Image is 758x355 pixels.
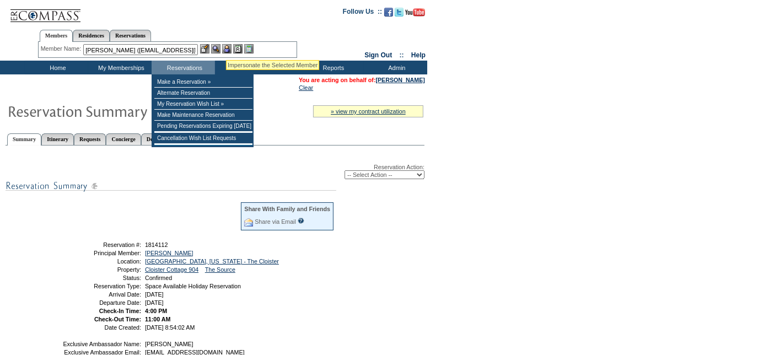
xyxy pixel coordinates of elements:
[154,88,252,99] td: Alternate Reservation
[364,61,427,74] td: Admin
[145,291,164,298] span: [DATE]
[62,266,141,273] td: Property:
[211,44,221,53] img: View
[145,299,164,306] span: [DATE]
[244,44,254,53] img: b_calculator.gif
[25,61,88,74] td: Home
[343,7,382,20] td: Follow Us ::
[228,62,318,68] div: Impersonate the Selected Member
[62,250,141,256] td: Principal Member:
[145,316,170,322] span: 11:00 AM
[298,218,304,224] input: What is this?
[405,8,425,17] img: Subscribe to our YouTube Channel
[222,44,232,53] img: Impersonate
[62,299,141,306] td: Departure Date:
[233,44,243,53] img: Reservations
[40,30,73,42] a: Members
[154,121,252,132] td: Pending Reservations Expiring [DATE]
[74,133,106,145] a: Requests
[62,341,141,347] td: Exclusive Ambassador Name:
[94,316,141,322] strong: Check-Out Time:
[41,44,83,53] div: Member Name:
[145,241,168,248] span: 1814112
[215,61,300,74] td: Vacation Collection
[41,133,74,145] a: Itinerary
[145,258,279,265] a: [GEOGRAPHIC_DATA], [US_STATE] - The Cloister
[395,11,404,18] a: Follow us on Twitter
[62,291,141,298] td: Arrival Date:
[145,250,193,256] a: [PERSON_NAME]
[154,133,252,144] td: Cancellation Wish List Requests
[255,218,296,225] a: Share via Email
[400,51,404,59] span: ::
[300,61,364,74] td: Reports
[395,8,404,17] img: Follow us on Twitter
[364,51,392,59] a: Sign Out
[299,77,425,83] span: You are acting on behalf of:
[376,77,425,83] a: [PERSON_NAME]
[6,179,336,193] img: subTtlResSummary.gif
[384,11,393,18] a: Become our fan on Facebook
[6,164,424,179] div: Reservation Action:
[384,8,393,17] img: Become our fan on Facebook
[200,44,209,53] img: b_edit.gif
[110,30,151,41] a: Reservations
[145,283,241,289] span: Space Available Holiday Reservation
[7,100,228,122] img: Reservaton Summary
[62,324,141,331] td: Date Created:
[62,275,141,281] td: Status:
[99,308,141,314] strong: Check-In Time:
[62,283,141,289] td: Reservation Type:
[145,308,167,314] span: 4:00 PM
[152,61,215,74] td: Reservations
[244,206,330,212] div: Share With Family and Friends
[411,51,426,59] a: Help
[145,275,172,281] span: Confirmed
[145,324,195,331] span: [DATE] 8:54:02 AM
[145,266,198,273] a: Cloister Cottage 904
[62,258,141,265] td: Location:
[205,266,235,273] a: The Source
[88,61,152,74] td: My Memberships
[154,77,252,88] td: Make a Reservation »
[331,108,406,115] a: » view my contract utilization
[106,133,141,145] a: Concierge
[141,133,166,145] a: Detail
[154,110,252,121] td: Make Maintenance Reservation
[154,99,252,110] td: My Reservation Wish List »
[62,241,141,248] td: Reservation #:
[299,84,313,91] a: Clear
[7,133,41,146] a: Summary
[405,11,425,18] a: Subscribe to our YouTube Channel
[73,30,110,41] a: Residences
[145,341,193,347] span: [PERSON_NAME]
